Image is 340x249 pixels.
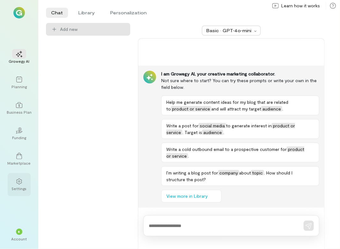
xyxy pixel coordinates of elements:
li: Chat [46,8,68,18]
div: Marketplace [8,160,31,166]
span: . Target is [182,130,202,135]
button: I’m writing a blog post forcompanyabouttopic. How should I structure the post? [161,166,319,186]
div: Account [11,236,27,241]
div: Basic · GPT‑4o‑mini [206,27,252,34]
span: topic [251,170,264,175]
div: Planning [11,84,27,89]
span: about [239,170,251,175]
div: Business Plan [7,110,32,115]
span: social media [199,123,226,128]
div: Funding [12,135,26,140]
a: Planning [8,71,31,94]
button: View more in Library [161,190,222,203]
a: Business Plan [8,97,31,120]
div: Settings [12,186,27,191]
button: Help me generate content ideas for my blog that are related toproduct or serviceand will attract ... [161,96,319,115]
li: Library [73,8,100,18]
a: Funding [8,122,31,145]
li: Personalization [105,8,152,18]
a: Settings [8,173,31,196]
span: . [282,106,283,111]
span: . [188,153,189,159]
span: . [223,130,224,135]
div: Growegy AI [9,59,30,64]
span: Add new [60,26,125,32]
span: View more in Library [166,193,208,199]
span: Help me generate content ideas for my blog that are related to [166,99,288,111]
span: Write a cold outbound email to a prospective customer for [166,146,287,152]
span: audience [202,130,223,135]
a: Growegy AI [8,46,31,69]
span: audience [261,106,282,111]
span: and will attract my target [211,106,261,111]
span: Write a post for [166,123,199,128]
div: *Account [8,224,31,246]
button: Write a post forsocial mediato generate interest inproduct or service. Target isaudience. [161,119,319,139]
span: to generate interest in [226,123,272,128]
span: company [218,170,239,175]
span: Learn how it works [281,3,320,9]
a: Marketplace [8,148,31,171]
div: Not sure where to start? You can try these prompts or write your own in the field below. [161,77,319,90]
div: I am Growegy AI, your creative marketing collaborator. [161,71,319,77]
button: Write a cold outbound email to a prospective customer forproduct or service. [161,143,319,162]
span: product or service [171,106,211,111]
span: I’m writing a blog post for [166,170,218,175]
